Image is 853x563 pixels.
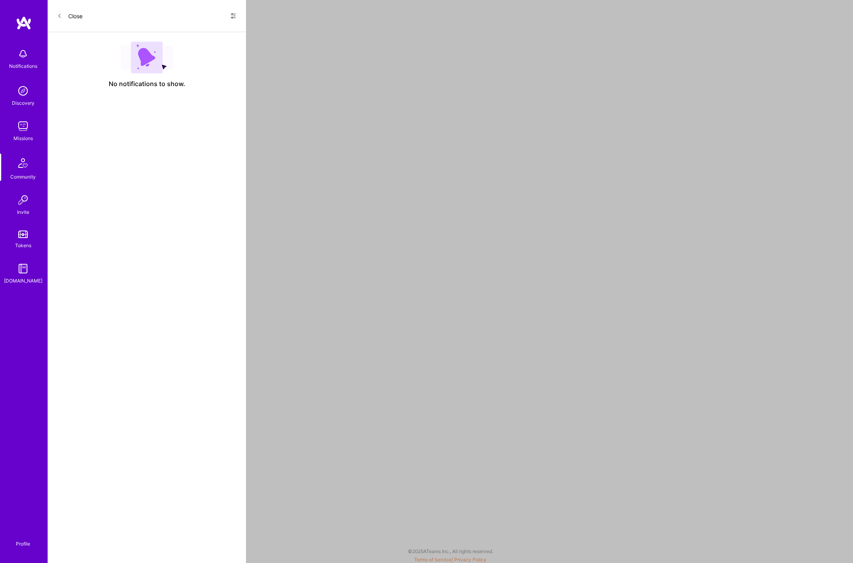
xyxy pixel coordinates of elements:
button: Close [57,10,83,22]
div: Profile [16,540,30,547]
img: bell [15,46,31,62]
span: No notifications to show. [109,80,185,88]
div: Community [10,173,36,181]
div: Missions [13,134,33,142]
img: teamwork [15,118,31,134]
img: guide book [15,261,31,277]
img: empty [121,42,173,73]
img: Invite [15,192,31,208]
div: Discovery [12,99,35,107]
div: Notifications [9,62,37,70]
a: Profile [13,531,33,547]
img: tokens [18,231,28,238]
img: logo [16,16,32,30]
img: discovery [15,83,31,99]
div: Invite [17,208,29,216]
img: Community [13,154,33,173]
div: Tokens [15,241,31,250]
div: [DOMAIN_NAME] [4,277,42,285]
